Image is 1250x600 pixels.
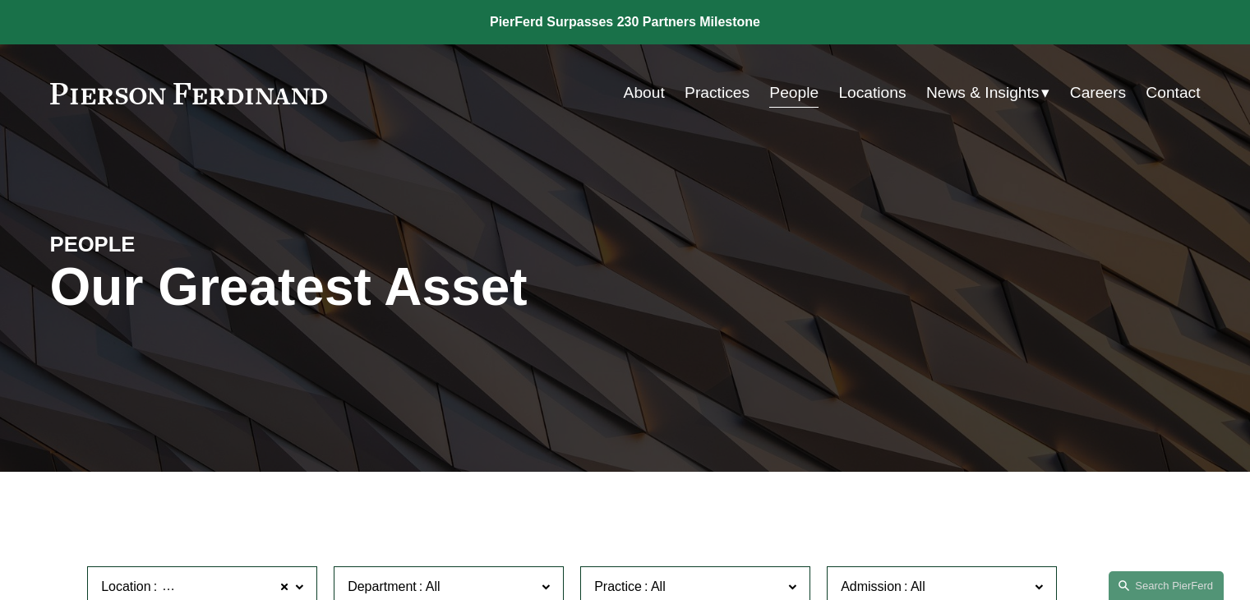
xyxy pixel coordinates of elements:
span: Practice [594,579,642,593]
a: Search this site [1109,571,1224,600]
a: Practices [685,77,750,108]
span: Department [348,579,417,593]
a: About [624,77,665,108]
h1: Our Greatest Asset [50,257,817,317]
a: People [769,77,819,108]
span: Admission [841,579,902,593]
h4: PEOPLE [50,231,338,257]
a: Careers [1070,77,1126,108]
a: folder dropdown [926,77,1050,108]
a: Contact [1146,77,1200,108]
span: [GEOGRAPHIC_DATA][US_STATE] [159,576,370,598]
span: Location [101,579,151,593]
span: News & Insights [926,79,1040,108]
a: Locations [838,77,906,108]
